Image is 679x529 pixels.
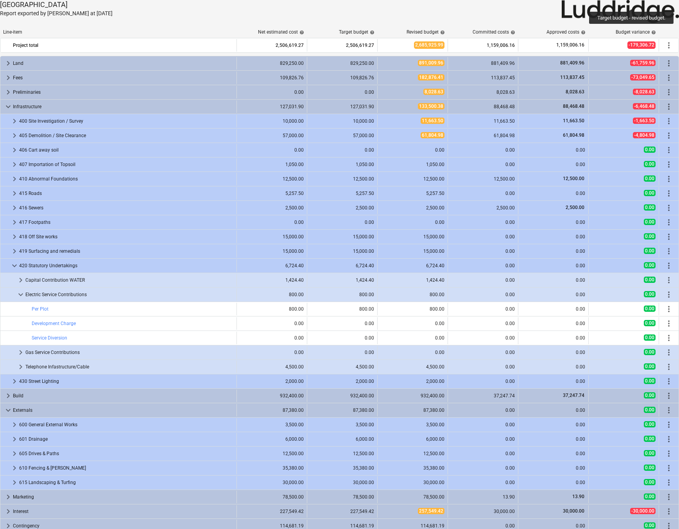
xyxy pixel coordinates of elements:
div: 2,000.00 [310,379,374,384]
div: 87,380.00 [381,407,444,413]
div: 10,000.00 [310,118,374,124]
span: More actions [664,247,674,256]
div: 1,050.00 [381,162,444,167]
div: 2,000.00 [240,379,304,384]
span: More actions [664,449,674,458]
span: -8,028.63 [633,89,656,95]
div: 406 Cart away soil [19,144,233,156]
div: 0.00 [451,407,515,413]
div: Gas Service Contributions [25,346,233,359]
div: 11,663.50 [451,118,515,124]
div: 12,500.00 [381,176,444,182]
div: 410 Abnormal Foundations [19,173,233,185]
div: 15,000.00 [310,248,374,254]
div: 0.00 [521,335,585,341]
div: 400 Site Investigation / Survey [19,115,233,127]
div: 6,000.00 [381,436,444,442]
span: 37,247.74 [562,393,585,398]
span: More actions [664,116,674,126]
div: 0.00 [451,480,515,485]
span: 88,468.48 [562,104,585,109]
div: 0.00 [310,321,374,326]
div: 0.00 [381,147,444,153]
span: More actions [664,420,674,429]
div: 0.00 [521,422,585,427]
div: 0.00 [451,234,515,239]
div: 0.00 [310,220,374,225]
div: 2,500.00 [240,205,304,211]
span: keyboard_arrow_right [10,116,19,126]
div: 37,247.74 [451,393,515,399]
div: 0.00 [381,321,444,326]
span: 0.00 [644,349,656,355]
span: More actions [664,218,674,227]
span: More actions [664,391,674,400]
div: 87,380.00 [240,407,304,413]
span: More actions [664,41,674,50]
div: 10,000.00 [240,118,304,124]
div: 0.00 [451,162,515,167]
div: 0.00 [521,248,585,254]
span: 0.00 [644,277,656,283]
span: 881,409.96 [559,60,585,66]
span: -179,306.72 [627,41,656,49]
span: 8,028.63 [565,89,585,95]
div: 2,506,619.27 [240,39,304,52]
div: 61,804.98 [451,133,515,138]
div: 3,500.00 [381,422,444,427]
div: 0.00 [451,277,515,283]
div: 1,424.40 [310,277,374,283]
div: 2,000.00 [381,379,444,384]
div: 0.00 [240,335,304,341]
span: keyboard_arrow_right [10,434,19,444]
span: 0.00 [644,161,656,167]
span: keyboard_arrow_right [10,160,19,169]
div: 12,500.00 [310,451,374,456]
div: 4,500.00 [310,364,374,370]
div: 800.00 [310,306,374,312]
div: 0.00 [521,480,585,485]
div: 30,000.00 [240,480,304,485]
div: 0.00 [451,451,515,456]
div: 601 Drainage [19,433,233,445]
div: 127,031.90 [310,104,374,109]
a: Service Diversion [32,335,67,341]
div: 12,500.00 [381,451,444,456]
div: 800.00 [381,306,444,312]
span: keyboard_arrow_right [10,247,19,256]
span: More actions [664,102,674,111]
div: 0.00 [240,321,304,326]
a: Development Charge [32,321,76,326]
span: More actions [664,88,674,97]
div: 35,380.00 [310,465,374,471]
div: 0.00 [381,220,444,225]
div: 15,000.00 [240,248,304,254]
span: keyboard_arrow_right [10,478,19,487]
div: 0.00 [451,321,515,326]
div: 0.00 [310,335,374,341]
span: 13.90 [572,494,585,499]
span: 133,500.38 [418,103,444,109]
span: 0.00 [644,450,656,456]
div: 6,724.40 [310,263,374,268]
div: Marketing [13,491,233,503]
div: Approved costs [546,29,586,35]
div: 57,000.00 [310,133,374,138]
span: -73,049.65 [630,74,656,80]
div: 0.00 [451,335,515,341]
span: keyboard_arrow_right [16,362,25,372]
span: 0.00 [644,147,656,153]
div: 78,500.00 [240,494,304,500]
div: 0.00 [240,89,304,95]
div: 0.00 [451,465,515,471]
div: Electric Service Contributions [25,288,233,301]
span: 0.00 [644,465,656,471]
div: 0.00 [521,220,585,225]
span: keyboard_arrow_right [4,492,13,502]
div: 932,400.00 [381,393,444,399]
div: 57,000.00 [240,133,304,138]
span: 0.00 [644,334,656,341]
div: 0.00 [521,162,585,167]
div: Telephone Infastructure/Cable [25,361,233,373]
span: 257,549.42 [418,508,444,514]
